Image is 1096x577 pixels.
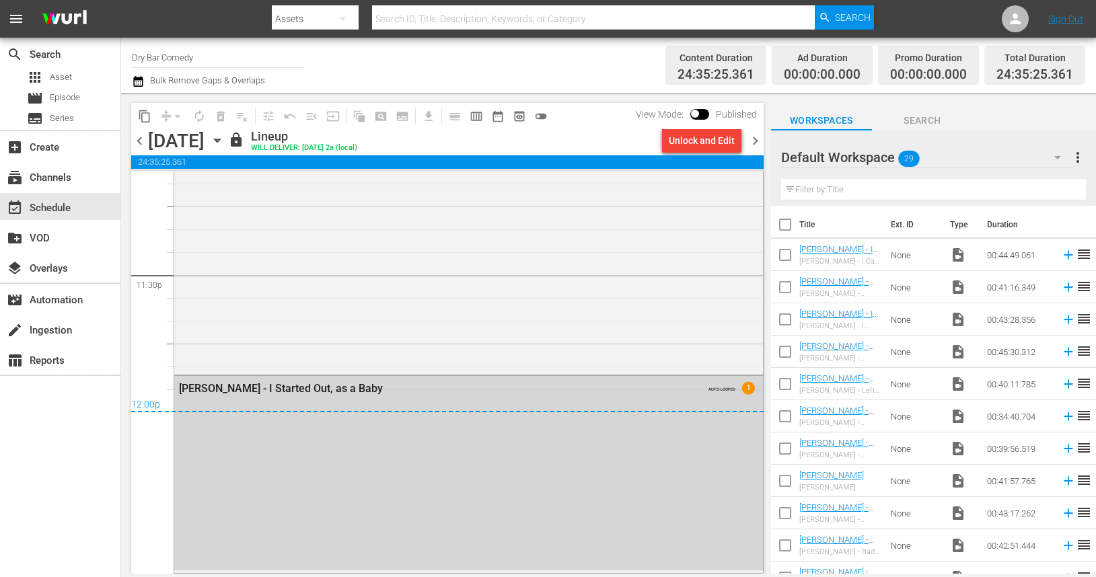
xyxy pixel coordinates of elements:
td: 00:34:40.704 [982,400,1056,432]
svg: Add to Schedule [1061,441,1076,456]
svg: Add to Schedule [1061,280,1076,295]
svg: Add to Schedule [1061,473,1076,488]
svg: Add to Schedule [1061,344,1076,359]
span: reorder [1076,537,1092,553]
span: Clear Lineup [231,106,253,127]
div: Lineup [251,129,357,144]
svg: Add to Schedule [1061,409,1076,424]
span: chevron_left [131,132,148,149]
td: None [885,432,945,465]
span: toggle_off [534,110,548,123]
div: [PERSON_NAME] [799,483,864,492]
span: reorder [1076,246,1092,262]
span: 24:35:25.361 [678,67,754,83]
span: Search [872,112,973,129]
img: ans4CAIJ8jUAAAAAAAAAAAAAAAAAAAAAAAAgQb4GAAAAAAAAAAAAAAAAAAAAAAAAJMjXAAAAAAAAAAAAAAAAAAAAAAAAgAT5G... [32,3,97,35]
td: None [885,368,945,400]
a: [PERSON_NAME] - I Can Get Whiter [799,244,878,264]
span: reorder [1076,472,1092,488]
td: None [885,497,945,529]
div: WILL DELIVER: [DATE] 2a (local) [251,144,357,153]
td: None [885,271,945,303]
div: [PERSON_NAME] - Prison for Wizards [799,451,880,459]
td: 00:41:16.349 [982,271,1056,303]
span: Schedule [7,200,23,216]
a: [PERSON_NAME] - Shoulda Tried Harder [799,502,879,523]
span: chevron_right [747,132,764,149]
td: 00:43:17.262 [982,497,1056,529]
span: Revert to Primary Episode [279,106,301,127]
td: 00:40:11.785 [982,368,1056,400]
div: Promo Duration [890,48,967,67]
span: Update Metadata from Key Asset [322,106,344,127]
span: Video [950,376,966,392]
span: View Backup [509,106,530,127]
a: [PERSON_NAME] - Left Field [799,373,874,393]
span: 00:00:00.000 [890,67,967,83]
span: Week Calendar View [466,106,487,127]
span: Remove Gaps & Overlaps [155,106,188,127]
span: Fill episodes with ad slates [301,106,322,127]
span: Ingestion [7,322,23,338]
span: Published [709,109,764,120]
svg: Add to Schedule [1061,377,1076,391]
span: Video [950,279,966,295]
span: VOD [7,230,23,246]
button: Search [815,5,874,30]
div: Total Duration [996,48,1073,67]
span: more_vert [1070,149,1086,165]
span: reorder [1076,504,1092,521]
span: Video [950,344,966,360]
span: Series [50,112,74,125]
span: Workspaces [771,112,872,129]
span: Day Calendar View [439,103,466,129]
td: None [885,303,945,336]
div: [PERSON_NAME] - Left Field [799,386,880,395]
span: AUTO-LOOPED [708,381,735,391]
th: Type [942,206,979,243]
svg: Add to Schedule [1061,506,1076,521]
div: [PERSON_NAME] - I Started Out, as a Baby [799,321,880,330]
td: 00:39:56.519 [982,432,1056,465]
a: [PERSON_NAME] - Activated [799,276,874,297]
td: 00:41:57.765 [982,465,1056,497]
svg: Add to Schedule [1061,538,1076,553]
span: 29 [898,145,920,173]
span: Video [950,311,966,328]
span: Episode [50,91,80,104]
span: Search [835,5,871,30]
div: [PERSON_NAME] - Bad Teacher [799,547,880,556]
span: Automation [7,292,23,308]
span: Create Search Block [370,106,392,127]
span: Customize Events [253,103,279,129]
span: reorder [1076,311,1092,327]
span: date_range_outlined [491,110,505,123]
span: Create [7,139,23,155]
span: reorder [1076,408,1092,424]
div: [PERSON_NAME] - I Started Out, as a Baby [179,382,686,395]
a: [PERSON_NAME] - Prison for Wizards [799,438,874,458]
td: 00:42:51.444 [982,529,1056,562]
span: Toggle to switch from Published to Draft view. [690,109,700,118]
div: [PERSON_NAME] - Bargain Basement [799,418,880,427]
th: Ext. ID [883,206,941,243]
div: Default Workspace [781,139,1074,176]
th: Duration [979,206,1060,243]
th: Title [799,206,883,243]
td: None [885,465,945,497]
span: Video [950,537,966,553]
span: Overlays [7,260,23,276]
td: 00:43:28.356 [982,303,1056,336]
span: Refresh All Search Blocks [344,103,370,129]
span: 24:35:25.361 [131,155,764,169]
div: [PERSON_NAME] - Sharpest Knife on the Porch [799,354,880,362]
span: Asset [50,71,72,84]
span: 00:00:00.000 [784,67,861,83]
span: 24 hours Lineup View is OFF [530,106,552,127]
div: Ad Duration [784,48,861,67]
span: Search [7,46,23,63]
span: 24:35:25.361 [996,67,1073,83]
a: [PERSON_NAME] - Bad Teacher [799,535,874,555]
a: [PERSON_NAME] - I Started Out, as a Baby [799,309,878,339]
div: Unlock and Edit [669,128,735,153]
